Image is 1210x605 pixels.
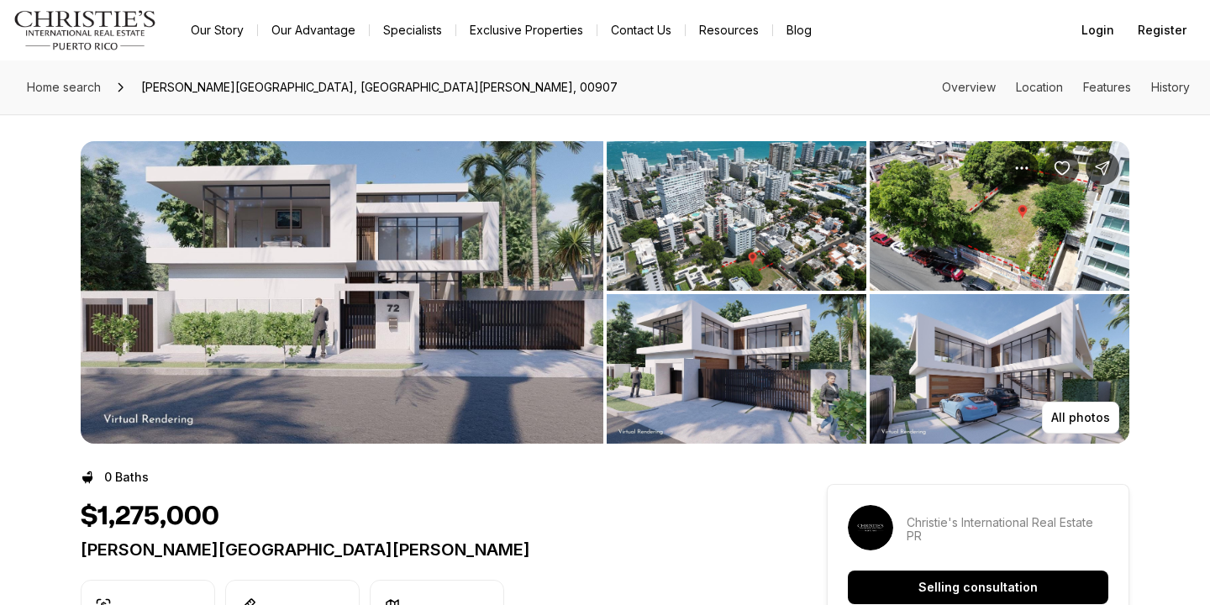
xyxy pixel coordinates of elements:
nav: Page section menu [942,81,1190,94]
span: Register [1138,24,1186,37]
p: 0 Baths [104,471,149,484]
button: Selling consultation [848,571,1108,604]
a: Skip to: Features [1083,80,1131,94]
button: All photos [1042,402,1119,434]
a: Resources [686,18,772,42]
button: View image gallery [607,141,866,291]
a: Skip to: History [1151,80,1190,94]
h1: $1,275,000 [81,501,219,533]
button: View image gallery [870,141,1129,291]
button: Contact Us [597,18,685,42]
button: Register [1128,13,1197,47]
a: Exclusive Properties [456,18,597,42]
a: Skip to: Location [1016,80,1063,94]
button: View image gallery [81,141,603,444]
p: All photos [1051,411,1110,424]
button: Property options [1005,151,1039,185]
img: logo [13,10,157,50]
p: Christie's International Real Estate PR [907,516,1108,543]
button: Login [1071,13,1124,47]
button: View image gallery [870,294,1129,444]
a: Skip to: Overview [942,80,996,94]
div: Listing Photos [81,141,1129,444]
p: [PERSON_NAME][GEOGRAPHIC_DATA][PERSON_NAME] [81,539,766,560]
a: Home search [20,74,108,101]
a: Our Advantage [258,18,369,42]
span: Home search [27,80,101,94]
a: Specialists [370,18,455,42]
li: 1 of 6 [81,141,603,444]
span: [PERSON_NAME][GEOGRAPHIC_DATA], [GEOGRAPHIC_DATA][PERSON_NAME], 00907 [134,74,624,101]
button: Save Property: Rodriguez Serra Street CONDADO [1045,151,1079,185]
a: Our Story [177,18,257,42]
span: Login [1081,24,1114,37]
button: Share Property: Rodriguez Serra Street CONDADO [1086,151,1119,185]
button: View image gallery [607,294,866,444]
li: 2 of 6 [607,141,1129,444]
p: Selling consultation [918,581,1038,594]
a: Blog [773,18,825,42]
